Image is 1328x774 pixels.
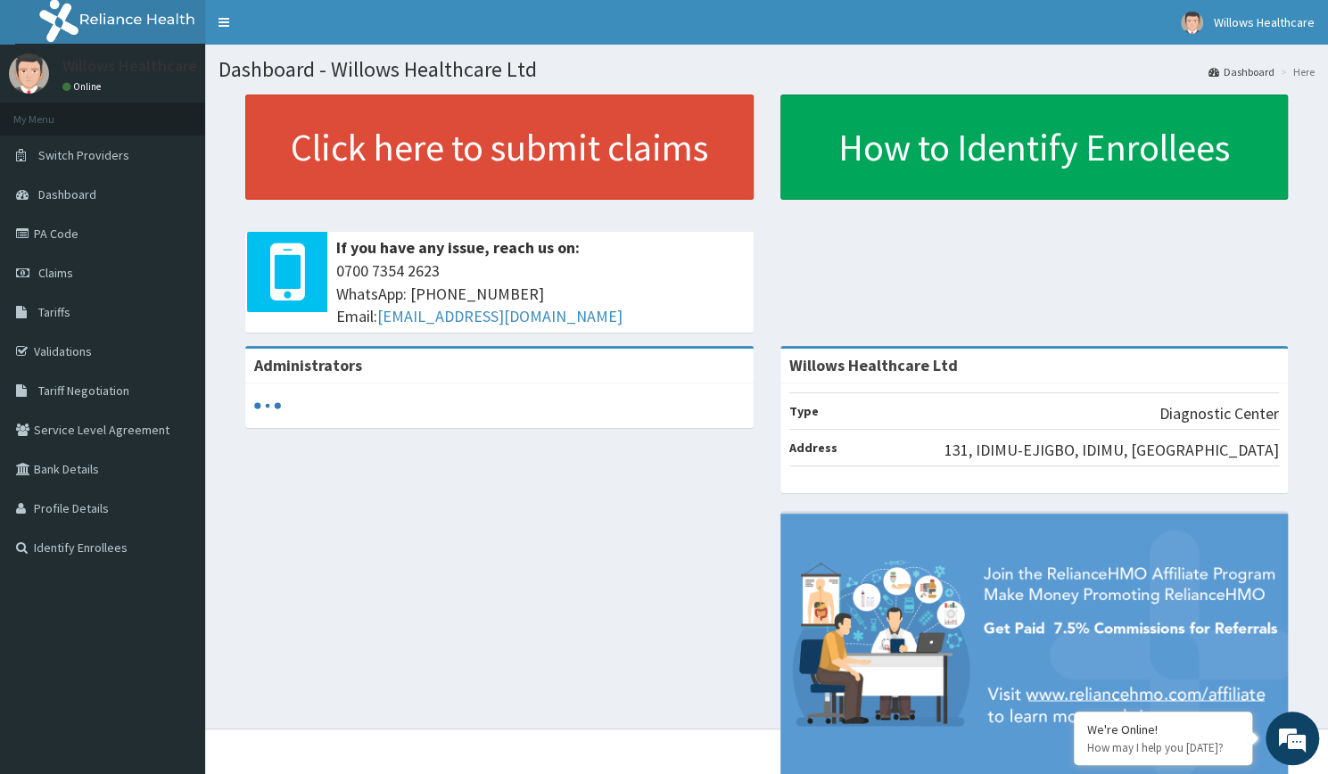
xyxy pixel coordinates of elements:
[789,403,819,419] b: Type
[1208,64,1274,79] a: Dashboard
[219,58,1315,81] h1: Dashboard - Willows Healthcare Ltd
[38,383,129,399] span: Tariff Negotiation
[1087,740,1239,755] p: How may I help you today?
[62,80,105,93] a: Online
[789,355,958,375] strong: Willows Healthcare Ltd
[1159,402,1279,425] p: Diagnostic Center
[1214,14,1315,30] span: Willows Healthcare
[336,259,745,328] span: 0700 7354 2623 WhatsApp: [PHONE_NUMBER] Email:
[254,355,362,375] b: Administrators
[789,440,837,456] b: Address
[62,58,197,74] p: Willows Healthcare
[336,237,580,258] b: If you have any issue, reach us on:
[1276,64,1315,79] li: Here
[38,186,96,202] span: Dashboard
[944,439,1279,462] p: 131, IDIMU-EJIGBO, IDIMU, [GEOGRAPHIC_DATA]
[1181,12,1203,34] img: User Image
[38,304,70,320] span: Tariffs
[38,147,129,163] span: Switch Providers
[9,54,49,94] img: User Image
[1087,721,1239,737] div: We're Online!
[780,95,1289,200] a: How to Identify Enrollees
[38,265,73,281] span: Claims
[245,95,754,200] a: Click here to submit claims
[254,392,281,419] svg: audio-loading
[377,306,623,326] a: [EMAIL_ADDRESS][DOMAIN_NAME]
